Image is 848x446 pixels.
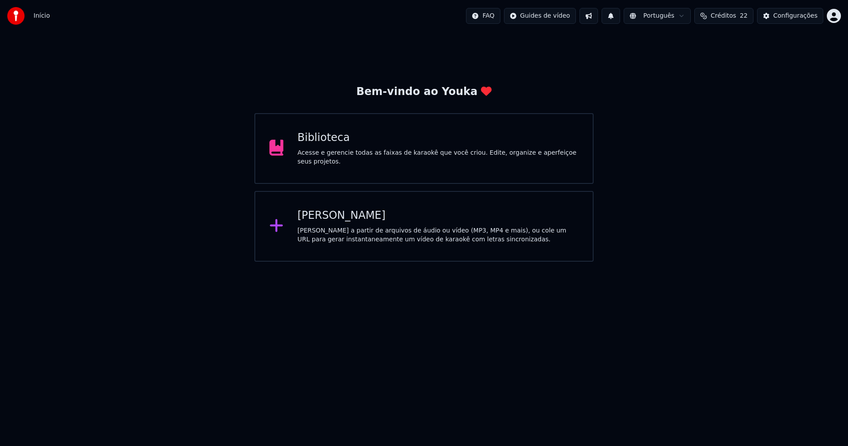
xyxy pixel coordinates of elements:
div: Configurações [773,11,818,20]
div: [PERSON_NAME] a partir de arquivos de áudio ou vídeo (MP3, MP4 e mais), ou cole um URL para gerar... [298,226,579,244]
button: Créditos22 [694,8,753,24]
div: Biblioteca [298,131,579,145]
span: Créditos [711,11,736,20]
button: Configurações [757,8,823,24]
div: Bem-vindo ao Youka [356,85,492,99]
img: youka [7,7,25,25]
div: Acesse e gerencie todas as faixas de karaokê que você criou. Edite, organize e aperfeiçoe seus pr... [298,149,579,166]
button: Guides de vídeo [504,8,576,24]
div: [PERSON_NAME] [298,209,579,223]
span: 22 [740,11,748,20]
span: Início [34,11,50,20]
button: FAQ [466,8,500,24]
nav: breadcrumb [34,11,50,20]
